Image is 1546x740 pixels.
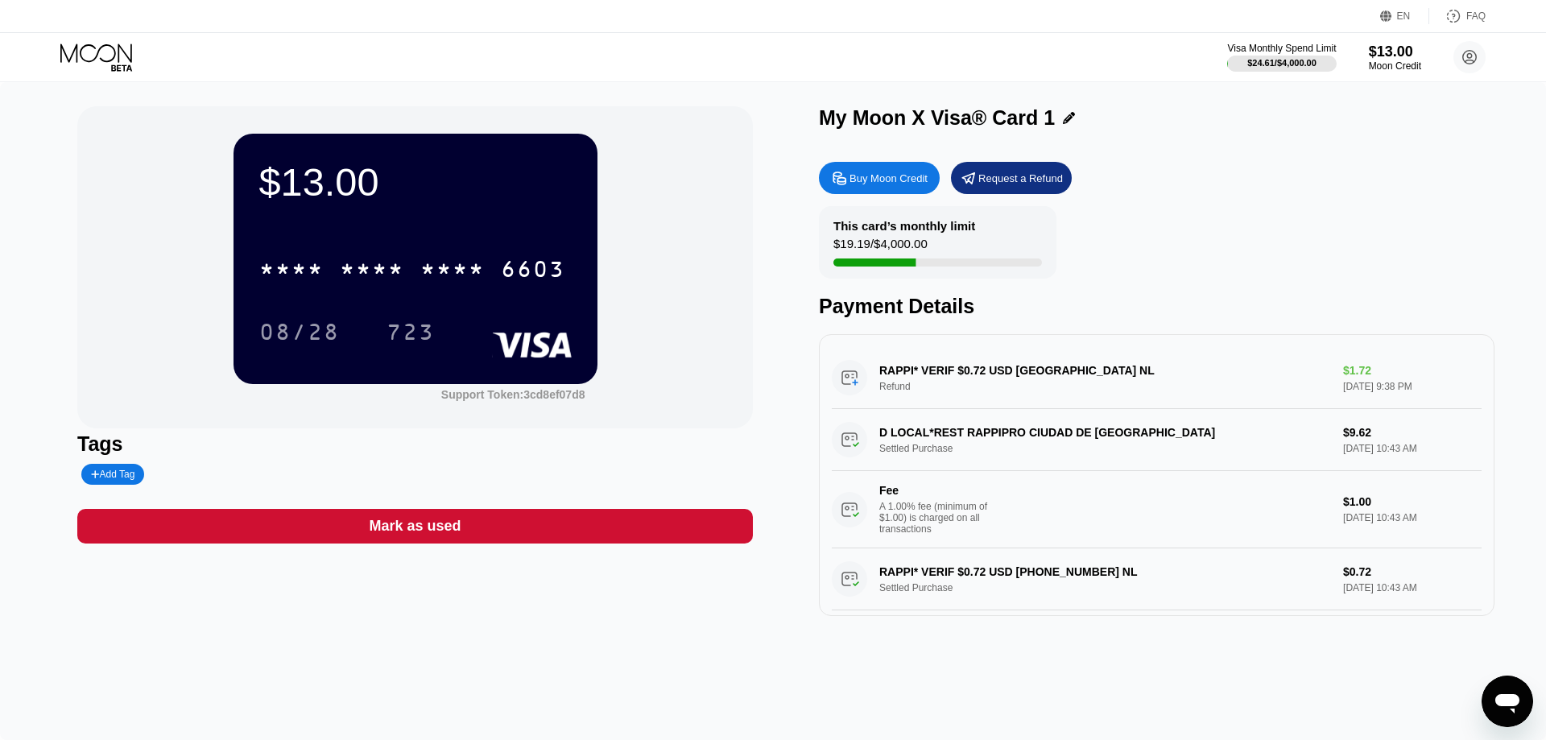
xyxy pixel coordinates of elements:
[1369,43,1421,72] div: $13.00Moon Credit
[386,321,435,347] div: 723
[1227,43,1336,54] div: Visa Monthly Spend Limit
[77,432,753,456] div: Tags
[819,295,1494,318] div: Payment Details
[91,469,134,480] div: Add Tag
[951,162,1072,194] div: Request a Refund
[1227,43,1336,72] div: Visa Monthly Spend Limit$24.61/$4,000.00
[978,172,1063,185] div: Request a Refund
[1343,512,1482,523] div: [DATE] 10:43 AM
[1247,58,1317,68] div: $24.61 / $4,000.00
[501,258,565,284] div: 6603
[441,388,585,401] div: Support Token:3cd8ef07d8
[832,610,1482,688] div: FeeA 1.00% fee (minimum of $1.00) is charged on all transactions$1.00[DATE] 10:43 AM
[819,106,1055,130] div: My Moon X Visa® Card 1
[1429,8,1486,24] div: FAQ
[833,219,975,233] div: This card’s monthly limit
[1369,43,1421,60] div: $13.00
[247,312,352,352] div: 08/28
[1343,495,1482,508] div: $1.00
[819,162,940,194] div: Buy Moon Credit
[879,484,992,497] div: Fee
[849,172,928,185] div: Buy Moon Credit
[832,471,1482,548] div: FeeA 1.00% fee (minimum of $1.00) is charged on all transactions$1.00[DATE] 10:43 AM
[879,501,1000,535] div: A 1.00% fee (minimum of $1.00) is charged on all transactions
[1482,676,1533,727] iframe: Button to launch messaging window
[259,159,572,205] div: $13.00
[81,464,144,485] div: Add Tag
[1397,10,1411,22] div: EN
[833,237,928,258] div: $19.19 / $4,000.00
[1380,8,1429,24] div: EN
[374,312,447,352] div: 723
[1369,60,1421,72] div: Moon Credit
[77,509,753,544] div: Mark as used
[369,517,461,535] div: Mark as used
[441,388,585,401] div: Support Token: 3cd8ef07d8
[259,321,340,347] div: 08/28
[1466,10,1486,22] div: FAQ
